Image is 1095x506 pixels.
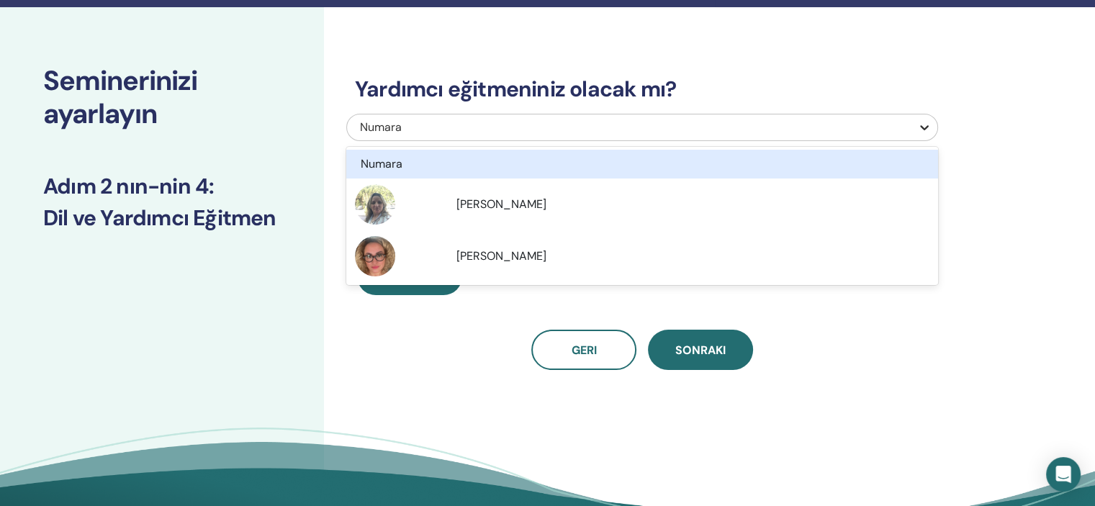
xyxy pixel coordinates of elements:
[355,184,395,225] img: default.jpg
[43,173,281,199] h3: Adım 2 nın-nin 4 :
[1046,457,1081,492] div: Open Intercom Messenger
[648,330,753,370] button: Sonraki
[675,343,726,358] span: Sonraki
[43,205,281,231] h3: Dil ve Yardımcı Eğitmen
[355,236,395,276] img: default.jpg
[360,119,402,135] span: Numara
[361,156,402,171] span: Numara
[43,65,281,130] h2: Seminerinizi ayarlayın
[456,196,546,212] span: [PERSON_NAME]
[346,76,938,102] h3: Yardımcı eğitmeniniz olacak mı?
[456,248,546,263] span: [PERSON_NAME]
[572,343,597,358] span: Geri
[531,330,636,370] button: Geri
